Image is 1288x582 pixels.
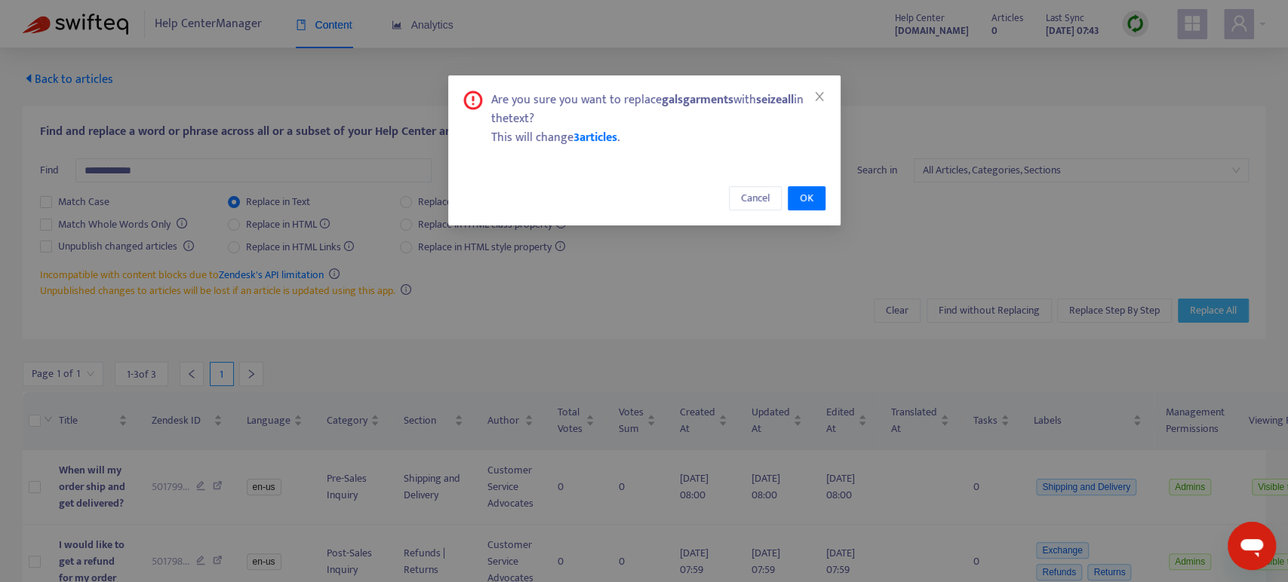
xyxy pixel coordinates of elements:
[491,128,825,147] div: This will change .
[788,186,825,210] button: OK
[729,186,782,210] button: Cancel
[811,88,828,105] button: Close
[800,190,813,207] span: OK
[813,90,825,103] span: close
[662,90,733,110] b: galsgarments
[741,190,770,207] span: Cancel
[1228,522,1276,570] iframe: Button to launch messaging window
[491,90,825,128] div: Are you sure you want to replace with in the text ?
[573,127,617,148] span: 3 articles
[756,90,794,110] b: seizeall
